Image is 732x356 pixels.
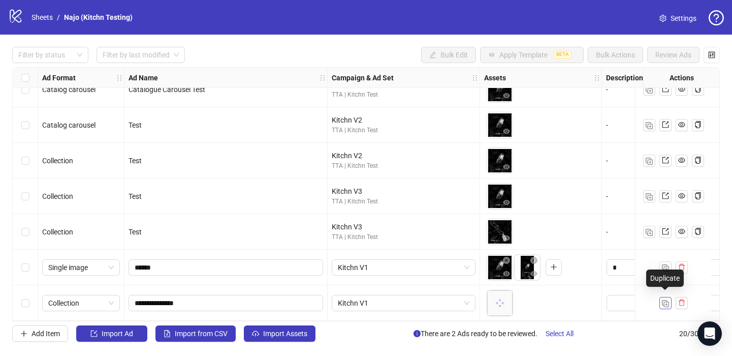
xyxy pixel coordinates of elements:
img: Duplicate [646,229,653,236]
button: Delete [528,255,540,267]
div: Resize Assets column [599,68,601,87]
div: Select row 20 [13,285,38,321]
span: Import Assets [263,330,307,338]
button: Duplicate [643,83,655,96]
button: Duplicate [659,261,672,274]
span: Collection [42,228,73,236]
button: Apply TemplateBETA [480,47,584,63]
div: TTA | Kitchn Test [332,232,475,242]
button: Preview [500,161,513,173]
span: Collection [42,157,73,165]
span: holder [319,74,326,81]
span: control [708,51,715,58]
span: Test [129,157,142,165]
div: Kitchn V2 [332,150,475,161]
span: Single image [48,260,114,275]
span: Collection [42,192,73,200]
div: Kitchn V3 [332,221,475,232]
span: plus [20,330,27,337]
button: Import Assets [244,325,315,342]
div: TTA | Kitchn Test [332,197,475,206]
span: setting [659,15,666,22]
span: Kitchn V1 [338,260,469,275]
span: Collection [48,295,114,311]
span: holder [471,74,479,81]
span: eye [678,157,685,164]
img: Asset 1 [487,112,513,138]
img: Asset 1 [487,148,513,173]
div: Select row 14 [13,72,38,107]
span: cloud-upload [252,330,259,337]
div: Kitchn V2 [332,114,475,126]
img: Asset 1 [487,219,513,245]
img: Duplicate [646,193,653,200]
div: Resize Ad Name column [325,68,327,87]
span: eye [503,234,510,242]
button: Duplicate [643,226,655,238]
div: Select row 18 [13,214,38,250]
span: export [662,85,669,93]
span: eye [530,270,537,277]
span: info-circle [413,330,421,337]
button: Bulk Edit [421,47,476,63]
strong: Ad Format [42,72,76,83]
span: eye [503,92,510,99]
button: Import Ad [76,325,147,342]
span: eye [678,121,685,128]
span: delete [678,263,685,271]
span: eye [678,228,685,235]
button: Preview [500,197,513,209]
span: Import Ad [102,330,133,338]
strong: Descriptions [606,72,647,83]
div: Select row 19 [13,250,38,285]
li: / [57,12,60,23]
span: - [606,121,608,129]
span: eye [678,85,685,93]
span: file-excel [164,330,171,337]
button: Preview [500,268,513,280]
span: eye [503,199,510,206]
div: Asset 2 [515,255,540,280]
span: - [606,228,608,236]
span: export [662,192,669,199]
button: Add [546,259,562,276]
span: copy [694,228,702,235]
button: Select All [537,325,582,342]
span: There are 2 Ads ready to be reviewed. [413,325,582,342]
button: Import from CSV [155,325,236,342]
img: Duplicate [646,158,653,165]
span: delete [678,299,685,306]
button: Configure table settings [704,47,720,63]
span: export [662,228,669,235]
button: Add Item [12,325,68,342]
strong: Campaign & Ad Set [332,72,394,83]
span: Catalogue Carousel Test [129,85,205,94]
span: eye [503,128,510,135]
div: TTA | Kitchn Test [332,161,475,171]
span: copy [694,121,702,128]
span: holder [600,74,608,81]
div: Kitchn V3 [332,186,475,197]
a: Najo (Kitchn Testing) [62,12,135,23]
span: Test [129,121,142,129]
img: Asset 1 [487,255,513,280]
span: - [606,157,608,165]
span: copy [694,192,702,199]
span: eye [503,270,510,277]
a: Sheets [29,12,55,23]
span: Import from CSV [175,330,228,338]
span: holder [479,74,486,81]
span: copy [694,157,702,164]
button: Delete [500,255,513,267]
strong: Actions [670,72,694,83]
span: export [662,157,669,164]
div: Select all rows [13,68,38,88]
span: 20 / 300 items [679,328,720,339]
img: Duplicate [646,86,653,94]
span: plus [550,263,557,271]
span: Catalog carousel [42,121,96,129]
div: Duplicate [646,270,684,287]
button: Preview [500,232,513,245]
span: Catalog carousel [42,85,96,94]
